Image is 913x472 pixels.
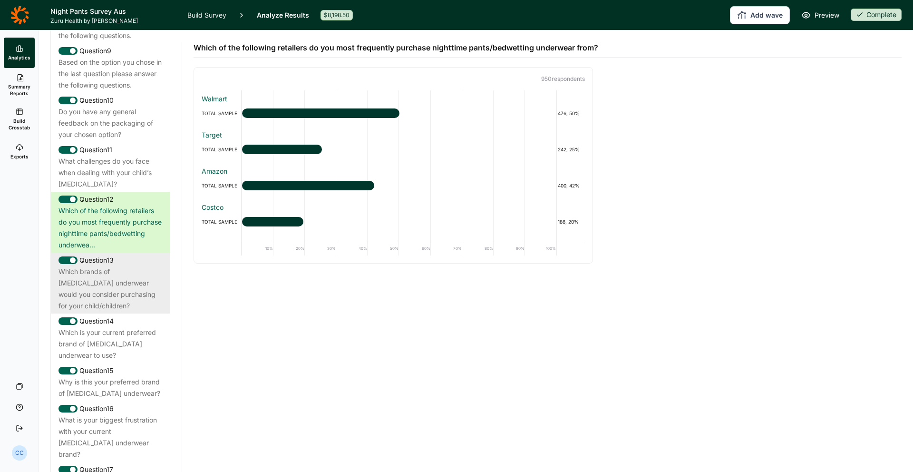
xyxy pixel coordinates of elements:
[336,241,368,256] div: 40%
[194,42,598,53] span: Which of the following retailers do you most frequently purchase nighttime pants/bedwetting under...
[58,255,162,266] div: Question 13
[12,445,27,461] div: CC
[556,108,585,119] div: 476, 50%
[494,241,525,256] div: 90%
[399,241,430,256] div: 60%
[58,266,162,312] div: Which brands of [MEDICAL_DATA] underwear would you consider purchasing for your child/children?
[202,108,242,119] div: TOTAL SAMPLE
[50,17,176,25] span: Zuru Health by [PERSON_NAME]
[462,241,494,256] div: 80%
[801,10,839,21] a: Preview
[58,57,162,91] div: Based on the option you chose in the last question please answer the following questions.
[58,205,162,251] div: Which of the following retailers do you most frequently purchase nighttime pants/bedwetting under...
[431,241,462,256] div: 70%
[242,241,273,256] div: 10%
[4,38,35,68] a: Analytics
[8,54,30,61] span: Analytics
[202,75,585,83] p: 950 respondent s
[58,315,162,327] div: Question 14
[58,376,162,399] div: Why is this your preferred brand of [MEDICAL_DATA] underwear?
[273,241,305,256] div: 20%
[202,203,585,212] div: Costco
[305,241,336,256] div: 30%
[8,118,31,131] span: Build Crosstab
[202,239,585,248] div: Pharmacy Chains (e.g., Walgreens, CVS, Rite Aid)
[556,216,585,227] div: 186, 20%
[58,403,162,414] div: Question 16
[58,327,162,361] div: Which is your current preferred brand of [MEDICAL_DATA] underwear to use?
[321,10,353,20] div: $8,198.50
[58,156,162,190] div: What challenges do you face when dealing with your child’s [MEDICAL_DATA]?
[4,137,35,167] a: Exports
[525,241,556,256] div: 100%
[202,94,585,104] div: Walmart
[202,167,585,176] div: Amazon
[851,9,902,22] button: Complete
[50,6,176,17] h1: Night Pants Survey Aus
[4,68,35,102] a: Summary Reports
[815,10,839,21] span: Preview
[8,83,31,97] span: Summary Reports
[556,180,585,191] div: 400, 42%
[202,216,242,227] div: TOTAL SAMPLE
[368,241,399,256] div: 50%
[202,144,242,155] div: TOTAL SAMPLE
[58,194,162,205] div: Question 12
[730,6,790,24] button: Add wave
[58,144,162,156] div: Question 11
[556,144,585,155] div: 242, 25%
[58,95,162,106] div: Question 10
[202,130,585,140] div: Target
[58,365,162,376] div: Question 15
[58,45,162,57] div: Question 9
[202,180,242,191] div: TOTAL SAMPLE
[10,153,29,160] span: Exports
[851,9,902,21] div: Complete
[58,414,162,460] div: What is your biggest frustration with your current [MEDICAL_DATA] underwear brand?
[58,106,162,140] div: Do you have any general feedback on the packaging of your chosen option?
[4,102,35,137] a: Build Crosstab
